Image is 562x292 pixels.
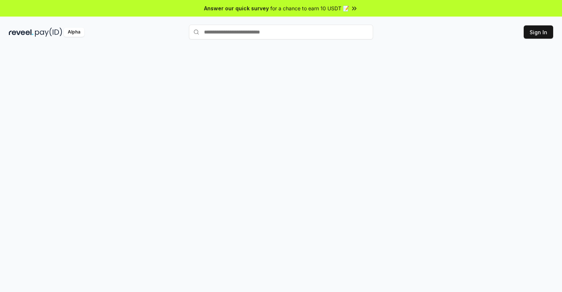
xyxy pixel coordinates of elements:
[524,25,553,39] button: Sign In
[35,28,62,37] img: pay_id
[64,28,84,37] div: Alpha
[204,4,269,12] span: Answer our quick survey
[9,28,34,37] img: reveel_dark
[270,4,349,12] span: for a chance to earn 10 USDT 📝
